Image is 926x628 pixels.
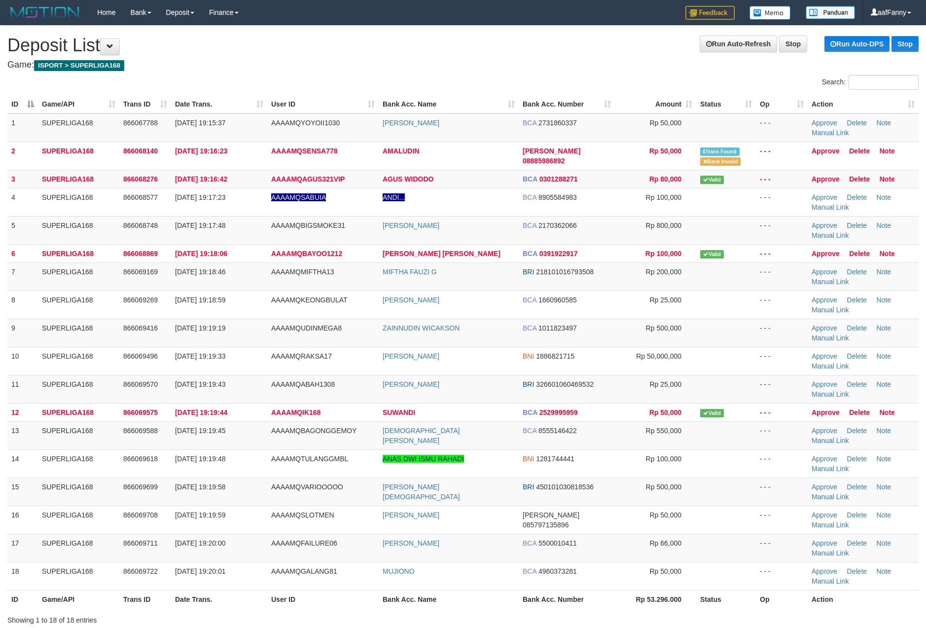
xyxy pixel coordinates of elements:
[880,250,895,258] a: Note
[877,567,891,575] a: Note
[696,590,756,608] th: Status
[847,296,867,304] a: Delete
[523,119,536,127] span: BCA
[38,562,119,590] td: SUPERLIGA168
[536,268,594,276] span: Copy 218101016793508 to clipboard
[175,268,225,276] span: [DATE] 19:18:46
[383,175,433,183] a: AGUS WIDODO
[646,455,681,463] span: Rp 100,000
[849,250,870,258] a: Delete
[38,244,119,262] td: SUPERLIGA168
[123,427,158,435] span: 866069588
[7,611,379,625] div: Showing 1 to 18 of 18 entries
[756,590,808,608] th: Op
[847,324,867,332] a: Delete
[756,319,808,347] td: - - -
[847,511,867,519] a: Delete
[649,380,681,388] span: Rp 25,000
[175,175,227,183] span: [DATE] 19:16:42
[696,95,756,113] th: Status: activate to sort column ascending
[7,60,919,70] h4: Game:
[877,193,891,201] a: Note
[383,147,420,155] a: AMALUDIN
[877,324,891,332] a: Note
[123,567,158,575] span: 866069722
[847,380,867,388] a: Delete
[7,403,38,421] td: 12
[877,511,891,519] a: Note
[536,380,594,388] span: Copy 326601060469532 to clipboard
[7,375,38,403] td: 11
[849,147,870,155] a: Delete
[34,60,124,71] span: ISPORT > SUPERLIGA168
[812,296,837,304] a: Approve
[700,409,724,417] span: Valid transaction
[877,352,891,360] a: Note
[523,483,534,491] span: BRI
[383,427,460,444] a: [DEMOGRAPHIC_DATA][PERSON_NAME]
[7,534,38,562] td: 17
[123,222,158,229] span: 866068748
[7,562,38,590] td: 18
[523,455,534,463] span: BNI
[615,95,696,113] th: Amount: activate to sort column ascending
[271,567,337,575] span: AAAAMQGALANG81
[808,590,919,608] th: Action
[536,455,574,463] span: Copy 1281744441 to clipboard
[812,278,849,286] a: Manual Link
[123,539,158,547] span: 866069711
[267,95,379,113] th: User ID: activate to sort column ascending
[523,408,537,416] span: BCA
[523,222,536,229] span: BCA
[7,170,38,188] td: 3
[383,567,415,575] a: MUJIONO
[538,567,577,575] span: Copy 4960373281 to clipboard
[847,352,867,360] a: Delete
[271,268,334,276] span: AAAAMQMIFTHA13
[175,193,225,201] span: [DATE] 19:17:23
[379,590,519,608] th: Bank Acc. Name
[812,539,837,547] a: Approve
[7,449,38,478] td: 14
[847,119,867,127] a: Delete
[649,567,681,575] span: Rp 50,000
[523,511,579,519] span: [PERSON_NAME]
[756,449,808,478] td: - - -
[123,119,158,127] span: 866067788
[175,119,225,127] span: [DATE] 19:15:37
[891,36,919,52] a: Stop
[7,590,38,608] th: ID
[812,222,837,229] a: Approve
[849,175,870,183] a: Delete
[7,319,38,347] td: 9
[812,362,849,370] a: Manual Link
[523,567,536,575] span: BCA
[880,408,895,416] a: Note
[812,147,840,155] a: Approve
[812,175,840,183] a: Approve
[38,506,119,534] td: SUPERLIGA168
[700,157,741,166] span: Bank is not match
[175,567,225,575] span: [DATE] 19:20:01
[847,483,867,491] a: Delete
[7,506,38,534] td: 16
[646,324,681,332] span: Rp 500,000
[849,75,919,90] input: Search:
[7,262,38,291] td: 7
[756,262,808,291] td: - - -
[175,147,227,155] span: [DATE] 19:16:23
[756,562,808,590] td: - - -
[123,296,158,304] span: 866069269
[7,142,38,170] td: 2
[756,216,808,244] td: - - -
[271,193,326,201] span: Nama rekening ada tanda titik/strip, harap diedit
[539,250,578,258] span: Copy 0391922917 to clipboard
[523,324,536,332] span: BCA
[636,352,681,360] span: Rp 50,000,000
[175,539,225,547] span: [DATE] 19:20:00
[538,193,577,201] span: Copy 8905584983 to clipboard
[175,222,225,229] span: [DATE] 19:17:48
[38,216,119,244] td: SUPERLIGA168
[7,478,38,506] td: 15
[812,250,840,258] a: Approve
